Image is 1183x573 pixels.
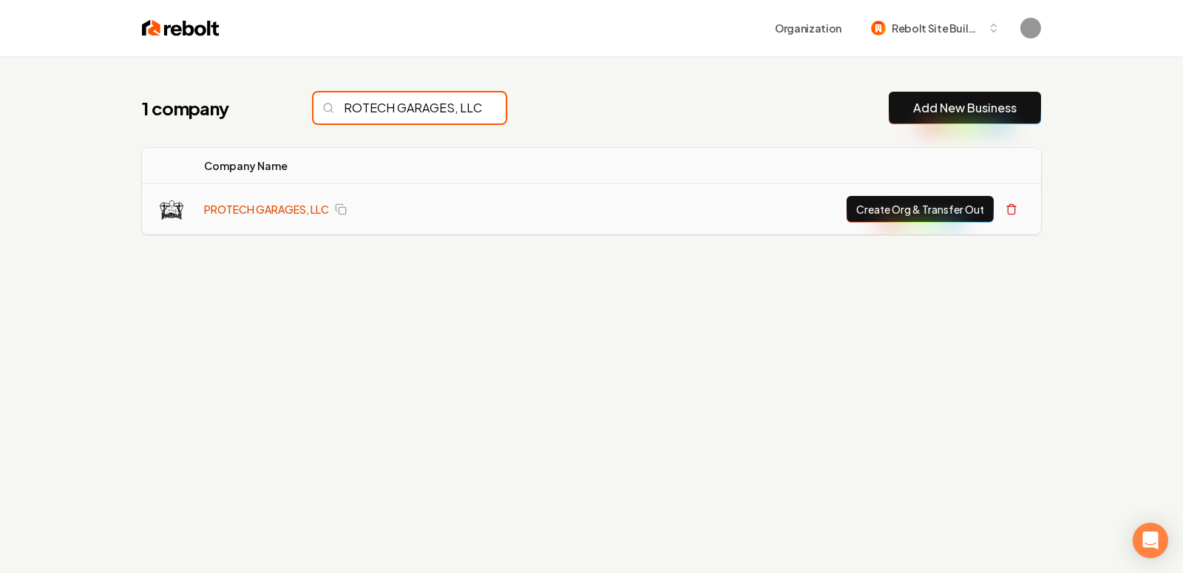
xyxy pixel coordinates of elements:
[142,18,220,38] img: Rebolt Logo
[892,21,982,36] span: Rebolt Site Builder
[1020,18,1041,38] button: Open user button
[913,99,1017,117] a: Add New Business
[1020,18,1041,38] img: Camilo Vargas
[889,92,1041,124] button: Add New Business
[871,21,886,35] img: Rebolt Site Builder
[204,202,329,217] a: PROTECH GARAGES, LLC
[847,196,994,223] button: Create Org & Transfer Out
[766,15,850,41] button: Organization
[142,96,284,120] h1: 1 company
[160,197,183,221] img: PROTECH GARAGES, LLC logo
[1133,523,1168,558] div: Open Intercom Messenger
[313,92,506,123] input: Search...
[192,148,571,184] th: Company Name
